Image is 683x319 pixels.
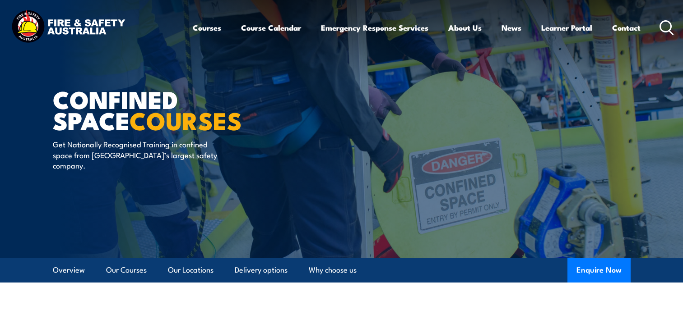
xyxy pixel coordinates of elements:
a: Courses [193,16,221,40]
a: Course Calendar [241,16,301,40]
strong: COURSES [130,101,242,138]
a: Delivery options [235,258,288,282]
p: Get Nationally Recognised Training in confined space from [GEOGRAPHIC_DATA]’s largest safety comp... [53,139,218,170]
a: About Us [448,16,482,40]
a: Our Locations [168,258,214,282]
a: News [502,16,521,40]
a: Emergency Response Services [321,16,428,40]
button: Enquire Now [567,258,631,283]
a: Contact [612,16,641,40]
a: Our Courses [106,258,147,282]
a: Learner Portal [541,16,592,40]
a: Why choose us [309,258,357,282]
h1: Confined Space [53,88,276,130]
a: Overview [53,258,85,282]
